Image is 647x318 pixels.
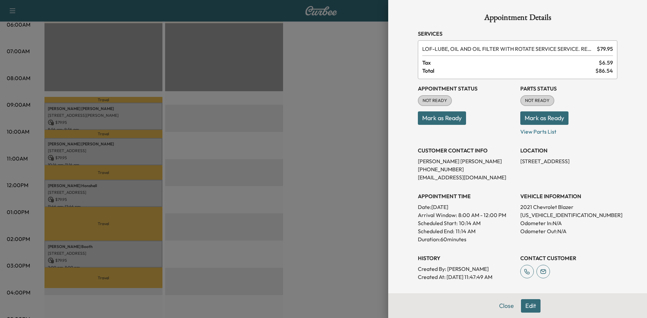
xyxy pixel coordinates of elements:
p: Scheduled Start: [418,219,458,227]
p: Arrival Window: [418,211,515,219]
h3: NOTES [418,292,617,300]
p: Date: [DATE] [418,203,515,211]
span: Tax [422,59,599,67]
span: Total [422,67,595,75]
button: Edit [521,299,541,313]
h3: Parts Status [520,84,617,93]
h3: CUSTOMER CONTACT INFO [418,146,515,154]
button: Mark as Ready [520,111,568,125]
p: 2021 Chevrolet Blazer [520,203,617,211]
p: [STREET_ADDRESS] [520,157,617,165]
span: LUBE, OIL AND OIL FILTER WITH ROTATE SERVICE SERVICE. RESET OIL LIFE MONITOR. HAZARDOUS WASTE FEE... [422,45,594,53]
h3: Services [418,30,617,38]
button: Close [495,299,518,313]
p: [PHONE_NUMBER] [418,165,515,173]
p: [PERSON_NAME] [PERSON_NAME] [418,157,515,165]
button: Mark as Ready [418,111,466,125]
p: Duration: 60 minutes [418,235,515,243]
h3: VEHICLE INFORMATION [520,192,617,200]
span: NOT READY [419,97,451,104]
h3: CONTACT CUSTOMER [520,254,617,262]
p: Scheduled End: [418,227,454,235]
p: 11:14 AM [456,227,475,235]
p: Created By : [PERSON_NAME] [418,265,515,273]
span: NOT READY [521,97,554,104]
h3: APPOINTMENT TIME [418,192,515,200]
p: 10:14 AM [459,219,481,227]
h3: Appointment Status [418,84,515,93]
span: $ 6.59 [599,59,613,67]
p: Created At : [DATE] 11:47:49 AM [418,273,515,281]
p: [US_VEHICLE_IDENTIFICATION_NUMBER] [520,211,617,219]
h1: Appointment Details [418,13,617,24]
span: $ 79.95 [597,45,613,53]
h3: History [418,254,515,262]
p: Odometer In: N/A [520,219,617,227]
p: View Parts List [520,125,617,136]
p: [EMAIL_ADDRESS][DOMAIN_NAME] [418,173,515,181]
span: $ 86.54 [595,67,613,75]
h3: LOCATION [520,146,617,154]
span: 8:00 AM - 12:00 PM [458,211,506,219]
p: Odometer Out: N/A [520,227,617,235]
